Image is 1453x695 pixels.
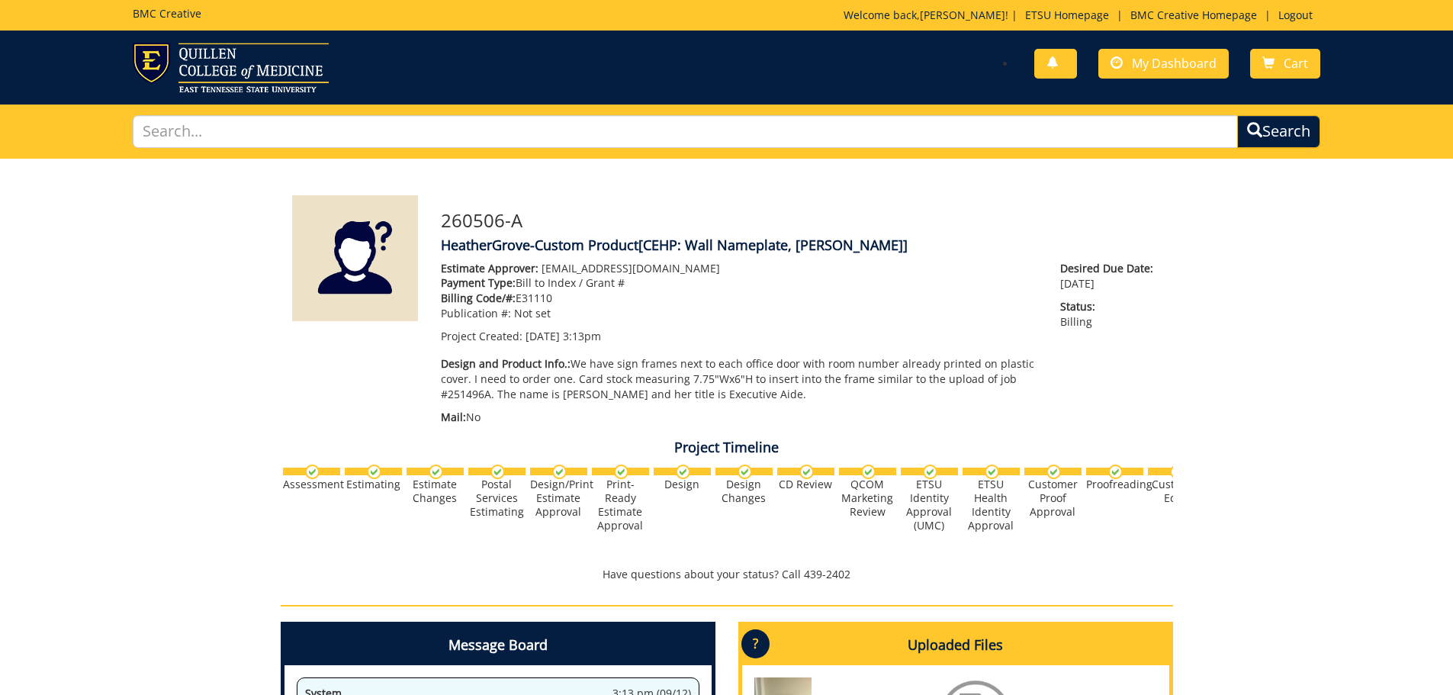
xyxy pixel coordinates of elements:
[799,465,814,479] img: checkmark
[468,478,526,519] div: Postal Services Estimating
[839,478,896,519] div: QCOM Marketing Review
[923,465,937,479] img: checkmark
[1271,8,1320,22] a: Logout
[1017,8,1117,22] a: ETSU Homepage
[133,43,329,92] img: ETSU logo
[305,465,320,479] img: checkmark
[441,211,1162,230] h3: 260506-A
[281,440,1173,455] h4: Project Timeline
[715,478,773,505] div: Design Changes
[1046,465,1061,479] img: checkmark
[985,465,999,479] img: checkmark
[441,306,511,320] span: Publication #:
[441,356,1038,402] p: We have sign frames next to each office door with room number already printed on plastic cover. I...
[441,275,516,290] span: Payment Type:
[1250,49,1320,79] a: Cart
[292,195,418,321] img: Product featured image
[441,261,538,275] span: Estimate Approver:
[901,478,958,533] div: ETSU Identity Approval (UMC)
[345,478,402,491] div: Estimating
[1098,49,1229,79] a: My Dashboard
[441,291,1038,306] p: E31110
[861,465,876,479] img: checkmark
[1148,478,1205,505] div: Customer Edits
[676,465,690,479] img: checkmark
[429,465,443,479] img: checkmark
[1237,115,1320,148] button: Search
[1060,299,1161,330] p: Billing
[1060,299,1161,314] span: Status:
[1123,8,1265,22] a: BMC Creative Homepage
[920,8,1005,22] a: [PERSON_NAME]
[654,478,711,491] div: Design
[441,291,516,305] span: Billing Code/#:
[441,410,1038,425] p: No
[441,329,522,343] span: Project Created:
[281,567,1173,582] p: Have questions about your status? Call 439-2402
[284,626,712,665] h4: Message Board
[1170,465,1185,479] img: checkmark
[1060,261,1161,291] p: [DATE]
[844,8,1320,23] p: Welcome back, ! | | |
[441,275,1038,291] p: Bill to Index / Grant #
[133,115,1239,148] input: Search...
[1024,478,1082,519] div: Customer Proof Approval
[1108,465,1123,479] img: checkmark
[407,478,464,505] div: Estimate Changes
[1132,55,1217,72] span: My Dashboard
[592,478,649,533] div: Print-Ready Estimate Approval
[638,236,908,254] span: [CEHP: Wall Nameplate, [PERSON_NAME]]
[777,478,834,491] div: CD Review
[490,465,505,479] img: checkmark
[614,465,628,479] img: checkmark
[526,329,601,343] span: [DATE] 3:13pm
[963,478,1020,533] div: ETSU Health Identity Approval
[133,8,201,19] h5: BMC Creative
[514,306,551,320] span: Not set
[367,465,381,479] img: checkmark
[1284,55,1308,72] span: Cart
[1086,478,1143,491] div: Proofreading
[283,478,340,491] div: Assessment
[738,465,752,479] img: checkmark
[530,478,587,519] div: Design/Print Estimate Approval
[441,410,466,424] span: Mail:
[742,626,1169,665] h4: Uploaded Files
[1060,261,1161,276] span: Desired Due Date:
[441,356,571,371] span: Design and Product Info.:
[441,238,1162,253] h4: HeatherGrove-Custom Product
[441,261,1038,276] p: [EMAIL_ADDRESS][DOMAIN_NAME]
[552,465,567,479] img: checkmark
[741,629,770,658] p: ?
